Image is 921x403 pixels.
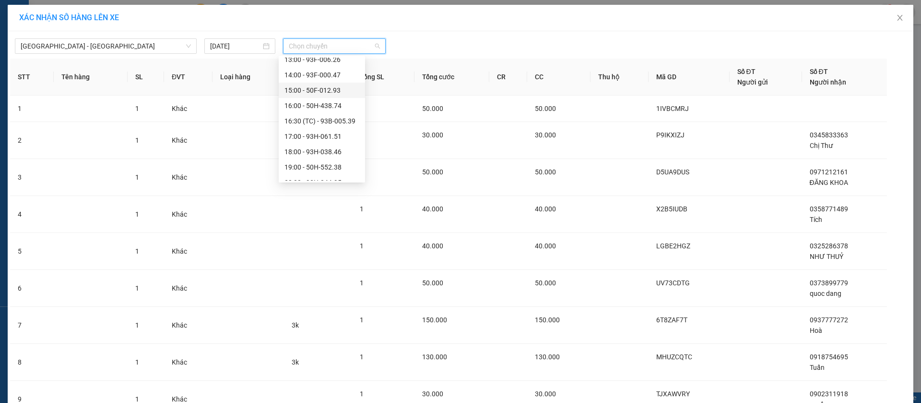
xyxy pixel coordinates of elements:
button: Close [886,5,913,32]
span: close [896,14,904,22]
span: 1 [360,316,364,324]
td: Khác [164,196,213,233]
td: 4 [10,196,54,233]
span: Hoà [810,327,822,334]
td: Khác [164,270,213,307]
span: 1 [135,210,139,218]
th: Tên hàng [54,59,128,96]
td: Khác [164,96,213,122]
span: 50.000 [535,105,556,112]
th: Loại hàng [213,59,284,96]
div: 14:00 - 93F-000.47 [284,70,359,80]
th: STT [10,59,54,96]
span: 40.000 [422,205,443,213]
th: ĐVT [164,59,213,96]
span: 0358771489 [810,205,848,213]
span: 0345833363 [810,131,848,139]
span: 1 [135,358,139,366]
span: 30.000 [535,390,556,398]
th: CC [527,59,590,96]
span: MHUZCQTC [656,353,692,361]
input: 15/08/2025 [210,41,261,51]
span: Tích [810,216,822,223]
span: 1 [135,247,139,255]
span: 0373899779 [810,279,848,287]
span: P9IKXIZJ [656,131,685,139]
div: 17:00 - 93H-061.51 [284,131,359,142]
th: Tổng cước [414,59,489,96]
span: NHƯ THUỶ [810,253,843,260]
span: 50.000 [535,168,556,176]
span: 1 [360,205,364,213]
span: ĐĂNG KHOA [810,179,848,186]
td: 2 [10,122,54,159]
div: 19:00 - 50H-552.38 [284,162,359,172]
span: Số ĐT [737,68,756,75]
span: 1IVBCMRJ [656,105,689,112]
span: quoc dang [810,290,841,297]
span: 30.000 [422,131,443,139]
span: 40.000 [535,205,556,213]
td: 8 [10,344,54,381]
span: LGBE2HGZ [656,242,690,250]
span: 1 [360,390,364,398]
span: 40.000 [422,242,443,250]
span: 30.000 [422,390,443,398]
span: 1 [360,242,364,250]
span: 6T8ZAF7T [656,316,687,324]
div: 20:00 - 93H-044.95 [284,177,359,188]
span: 150.000 [422,316,447,324]
span: 3k [292,358,299,366]
th: Mã GD [649,59,729,96]
span: 1 [360,279,364,287]
span: 1 [135,136,139,144]
span: 1 [135,284,139,292]
span: 1 [135,321,139,329]
th: SL [128,59,164,96]
span: 1 [135,395,139,403]
span: 0325286378 [810,242,848,250]
span: Người gửi [737,78,768,86]
th: Thu hộ [590,59,649,96]
th: Tổng SL [352,59,415,96]
span: 130.000 [535,353,560,361]
td: Khác [164,344,213,381]
span: 0918754695 [810,353,848,361]
th: CR [489,59,527,96]
span: 3k [292,321,299,329]
span: 50.000 [422,105,443,112]
span: TJXAWVRY [656,390,690,398]
span: Sài Gòn - Lộc Ninh [21,39,191,53]
span: 1 [360,353,364,361]
div: 16:30 (TC) - 93B-005.39 [284,116,359,126]
span: Số ĐT [810,68,828,75]
span: 50.000 [422,168,443,176]
td: Khác [164,307,213,344]
span: 0971212161 [810,168,848,176]
td: 6 [10,270,54,307]
span: XÁC NHẬN SỐ HÀNG LÊN XE [19,13,119,22]
td: Khác [164,233,213,270]
span: Chị Thư [810,142,833,149]
div: 15:00 - 50F-012.93 [284,85,359,96]
span: 1 [135,105,139,112]
span: 150.000 [535,316,560,324]
td: 5 [10,233,54,270]
td: Khác [164,122,213,159]
span: 130.000 [422,353,447,361]
span: D5UA9DUS [656,168,689,176]
span: X2B5IUDB [656,205,687,213]
div: 13:00 - 93F-006.26 [284,54,359,65]
span: Người nhận [810,78,846,86]
span: 0902311918 [810,390,848,398]
span: UV73CDTG [656,279,690,287]
td: Khác [164,159,213,196]
td: 3 [10,159,54,196]
div: 18:00 - 93H-038.46 [284,147,359,157]
td: 1 [10,96,54,122]
span: 0937777272 [810,316,848,324]
div: 16:00 - 50H-438.74 [284,100,359,111]
span: 40.000 [535,242,556,250]
td: 7 [10,307,54,344]
span: 50.000 [422,279,443,287]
